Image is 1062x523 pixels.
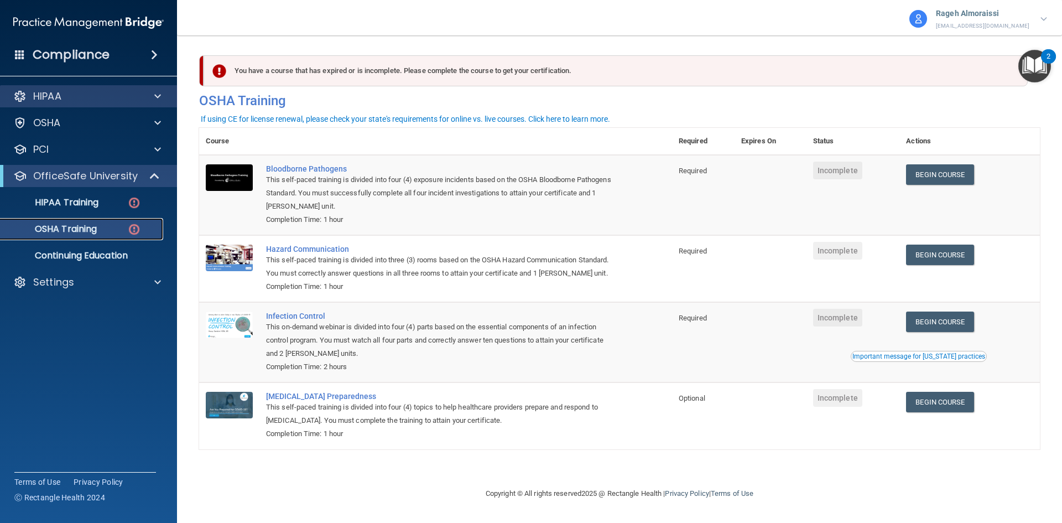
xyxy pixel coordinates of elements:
a: Begin Course [906,245,973,265]
span: Optional [679,394,705,402]
th: Course [199,128,259,155]
p: OSHA [33,116,61,130]
img: danger-circle.6113f641.png [127,196,141,210]
a: Begin Course [906,164,973,185]
div: Completion Time: 1 hour [266,213,617,226]
a: Begin Course [906,392,973,412]
p: OfficeSafe University [33,169,138,183]
span: Required [679,247,707,255]
div: Completion Time: 1 hour [266,280,617,293]
button: Open Resource Center, 2 new notifications [1018,50,1051,82]
th: Required [672,128,735,155]
div: This self-paced training is divided into four (4) exposure incidents based on the OSHA Bloodborne... [266,173,617,213]
a: Privacy Policy [74,477,123,488]
img: avatar.17b06cb7.svg [909,10,927,28]
a: Terms of Use [14,477,60,488]
span: Incomplete [813,389,862,407]
a: Infection Control [266,312,617,320]
div: If using CE for license renewal, please check your state's requirements for online vs. live cours... [201,115,610,123]
div: 2 [1047,56,1050,71]
p: PCI [33,143,49,156]
a: Bloodborne Pathogens [266,164,617,173]
th: Status [806,128,900,155]
img: arrow-down.227dba2b.svg [1040,17,1047,21]
p: Rageh Almoraissi [936,7,1029,21]
a: Begin Course [906,312,973,332]
a: Terms of Use [711,489,753,498]
span: Incomplete [813,162,862,179]
a: Hazard Communication [266,245,617,253]
img: danger-circle.6113f641.png [127,222,141,236]
p: HIPAA [33,90,61,103]
h4: Compliance [33,47,110,63]
p: [EMAIL_ADDRESS][DOMAIN_NAME] [936,21,1029,31]
a: PCI [13,143,161,156]
iframe: Drift Widget Chat Controller [871,444,1049,489]
p: OSHA Training [7,224,97,235]
p: Continuing Education [7,250,158,261]
button: If using CE for license renewal, please check your state's requirements for online vs. live cours... [199,113,612,125]
a: OfficeSafe University [13,169,160,183]
a: [MEDICAL_DATA] Preparedness [266,392,617,401]
a: HIPAA [13,90,161,103]
span: Required [679,167,707,175]
p: Settings [33,276,74,289]
img: PMB logo [13,12,164,34]
div: This self-paced training is divided into four (4) topics to help healthcare providers prepare and... [266,401,617,427]
span: Incomplete [813,309,862,327]
a: OSHA [13,116,161,130]
img: exclamation-circle-solid-danger.72ef9ffc.png [212,64,226,78]
span: Required [679,314,707,322]
div: Completion Time: 1 hour [266,427,617,441]
h4: OSHA Training [199,93,1040,108]
span: Incomplete [813,242,862,260]
div: Important message for [US_STATE] practices [852,353,985,360]
a: Privacy Policy [665,489,709,498]
div: You have a course that has expired or is incomplete. Please complete the course to get your certi... [204,55,1028,86]
div: Copyright © All rights reserved 2025 @ Rectangle Health | | [418,476,821,511]
th: Actions [899,128,1040,155]
th: Expires On [735,128,806,155]
div: This self-paced training is divided into three (3) rooms based on the OSHA Hazard Communication S... [266,253,617,280]
div: This on-demand webinar is divided into four (4) parts based on the essential components of an inf... [266,320,617,360]
div: Completion Time: 2 hours [266,360,617,374]
p: HIPAA Training [7,197,98,208]
span: Ⓒ Rectangle Health 2024 [14,492,105,503]
a: Settings [13,276,161,289]
button: Read this if you are a dental practitioner in the state of CA [851,351,987,362]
